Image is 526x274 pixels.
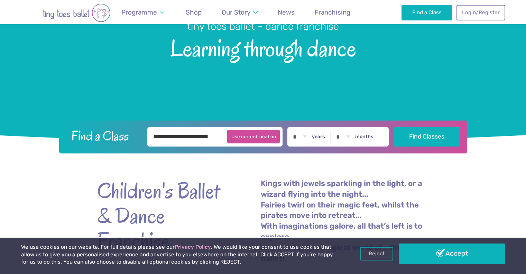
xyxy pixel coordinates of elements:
p: We use cookies on our website. For full details please see our . We would like your consent to us... [21,244,336,266]
label: months [355,134,373,140]
small: tiny toes ballet - dance franchise [187,20,339,32]
span: Franchising [315,8,350,16]
button: Find Classes [394,127,460,147]
a: Find a Class [402,5,452,20]
span: Learning through dance [12,33,514,61]
a: News [275,4,298,20]
p: Kings with jewels sparkling in the light, or a wizard flying into the night... Fairies twirl on t... [261,178,429,264]
span: Programme [121,8,157,16]
a: Shop [183,4,205,20]
a: Privacy Policy [175,244,211,250]
strong: Children's Ballet & Dance Franchise [97,178,222,253]
a: Accept [399,244,505,264]
a: Our Story [218,4,261,20]
a: Franchising [312,4,354,20]
h2: Find a Class [66,127,142,144]
span: News [278,8,295,16]
img: tiny toes ballet [21,3,132,22]
span: Our Story [222,8,250,16]
button: Use current location [227,130,280,143]
label: years [312,134,325,140]
a: Reject [360,247,393,260]
a: Programme [118,4,168,20]
span: Shop [186,8,202,16]
a: Login/Register [456,5,505,20]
